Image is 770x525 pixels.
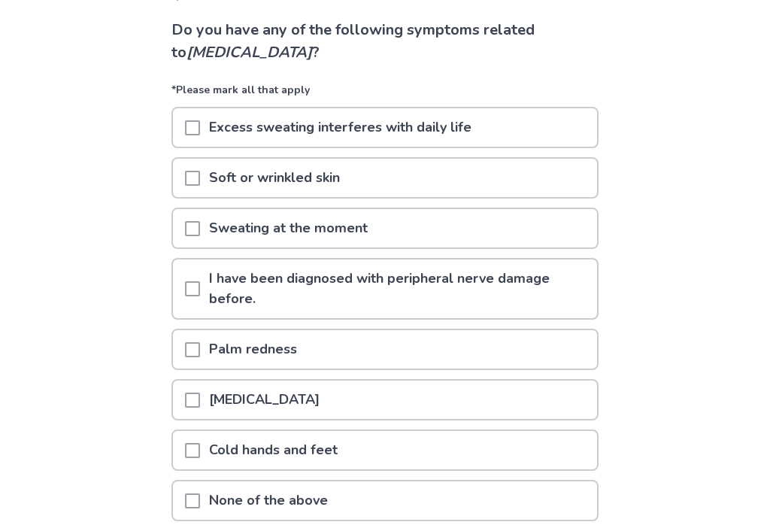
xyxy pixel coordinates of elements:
[200,482,337,520] p: None of the above
[200,159,349,198] p: Soft or wrinkled skin
[200,109,480,147] p: Excess sweating interferes with daily life
[200,260,597,319] p: I have been diagnosed with peripheral nerve damage before.
[200,432,347,470] p: Cold hands and feet
[171,20,599,65] p: Do you have any of the following symptoms related to ?
[200,331,306,369] p: Palm redness
[171,83,599,108] p: *Please mark all that apply
[200,210,377,248] p: Sweating at the moment
[200,381,329,420] p: [MEDICAL_DATA]
[186,43,312,63] i: [MEDICAL_DATA]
